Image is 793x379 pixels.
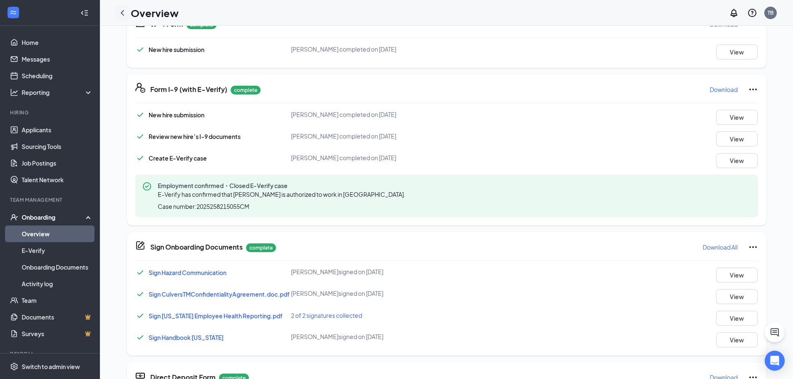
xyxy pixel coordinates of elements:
[135,268,145,277] svg: Checkmark
[149,290,290,298] a: Sign CulversTMConfidentialityAgreement.doc.pdf
[765,351,785,371] div: Open Intercom Messenger
[22,362,80,371] div: Switch to admin view
[10,362,18,371] svg: Settings
[131,6,179,20] h1: Overview
[747,8,757,18] svg: QuestionInfo
[22,67,93,84] a: Scheduling
[765,322,785,342] button: ChatActive
[702,240,738,254] button: Download All
[10,196,91,203] div: Team Management
[135,240,145,250] svg: CompanyDocumentIcon
[135,332,145,342] svg: Checkmark
[22,292,93,309] a: Team
[158,191,405,198] span: E-Verify has confirmed that [PERSON_NAME] is authorized to work in [GEOGRAPHIC_DATA].
[729,8,739,18] svg: Notifications
[135,289,145,299] svg: Checkmark
[22,51,93,67] a: Messages
[291,45,396,53] span: [PERSON_NAME] completed on [DATE]
[768,9,773,16] div: TB
[748,84,758,94] svg: Ellipses
[231,86,261,94] p: complete
[22,138,93,155] a: Sourcing Tools
[22,171,93,188] a: Talent Network
[9,8,17,17] svg: WorkstreamLogo
[158,181,409,190] span: Employment confirmed・Closed E-Verify case
[716,153,758,168] button: View
[748,242,758,252] svg: Ellipses
[716,110,758,125] button: View
[135,110,145,120] svg: Checkmark
[22,121,93,138] a: Applicants
[716,131,758,146] button: View
[10,88,18,97] svg: Analysis
[149,269,226,276] a: Sign Hazard Communication
[22,259,93,275] a: Onboarding Documents
[150,243,243,252] h5: Sign Onboarding Documents
[10,109,91,116] div: Hiring
[135,83,145,93] svg: FormI9EVerifyIcon
[291,332,499,341] div: [PERSON_NAME] signed on [DATE]
[158,202,249,211] span: Case number: 2025258215055CM
[149,46,204,53] span: New hire submission
[716,332,758,347] button: View
[135,45,145,54] svg: Checkmark
[703,243,738,251] p: Download All
[716,311,758,326] button: View
[22,225,93,242] a: Overview
[291,154,396,161] span: [PERSON_NAME] completed on [DATE]
[135,153,145,163] svg: Checkmark
[149,154,207,162] span: Create E-Verify case
[150,85,227,94] h5: Form I-9 (with E-Verify)
[10,213,18,221] svg: UserCheck
[142,181,152,191] svg: CheckmarkCircle
[135,131,145,141] svg: Checkmark
[22,155,93,171] a: Job Postings
[22,34,93,51] a: Home
[22,275,93,292] a: Activity log
[710,85,738,94] p: Download
[22,88,93,97] div: Reporting
[149,111,204,119] span: New hire submission
[22,309,93,325] a: DocumentsCrown
[22,213,86,221] div: Onboarding
[291,132,396,140] span: [PERSON_NAME] completed on [DATE]
[291,111,396,118] span: [PERSON_NAME] completed on [DATE]
[22,242,93,259] a: E-Verify
[709,83,738,96] button: Download
[80,9,89,17] svg: Collapse
[291,289,499,297] div: [PERSON_NAME] signed on [DATE]
[291,312,362,319] span: 2 of 2 signatures collected
[22,325,93,342] a: SurveysCrown
[716,289,758,304] button: View
[10,350,91,357] div: Payroll
[716,45,758,59] button: View
[117,8,127,18] svg: ChevronLeft
[246,243,276,252] p: complete
[291,268,499,276] div: [PERSON_NAME] signed on [DATE]
[770,327,780,337] svg: ChatActive
[149,312,283,320] a: Sign [US_STATE] Employee Health Reporting.pdf
[149,133,241,140] span: Review new hire’s I-9 documents
[135,311,145,321] svg: Checkmark
[149,334,224,341] a: Sign Handbook [US_STATE]
[716,268,758,282] button: View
